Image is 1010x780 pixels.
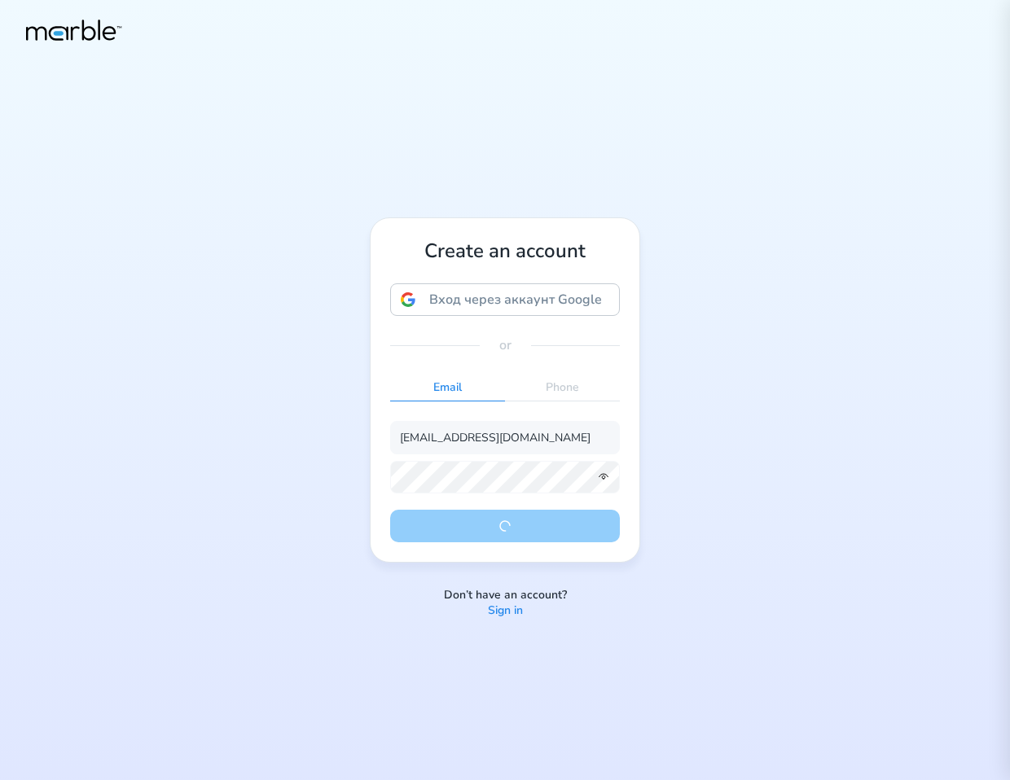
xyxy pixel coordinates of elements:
input: Account email [390,421,620,454]
span: Вход через аккаунт Google [422,291,609,309]
h1: Create an account [390,238,620,264]
p: Don’t have an account? [444,588,567,603]
a: Sign in [488,603,523,619]
div: Вход через аккаунт Google [390,283,620,316]
p: Email [390,375,505,401]
p: or [499,335,512,355]
p: Phone [505,375,620,401]
button: Continue [390,510,620,542]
